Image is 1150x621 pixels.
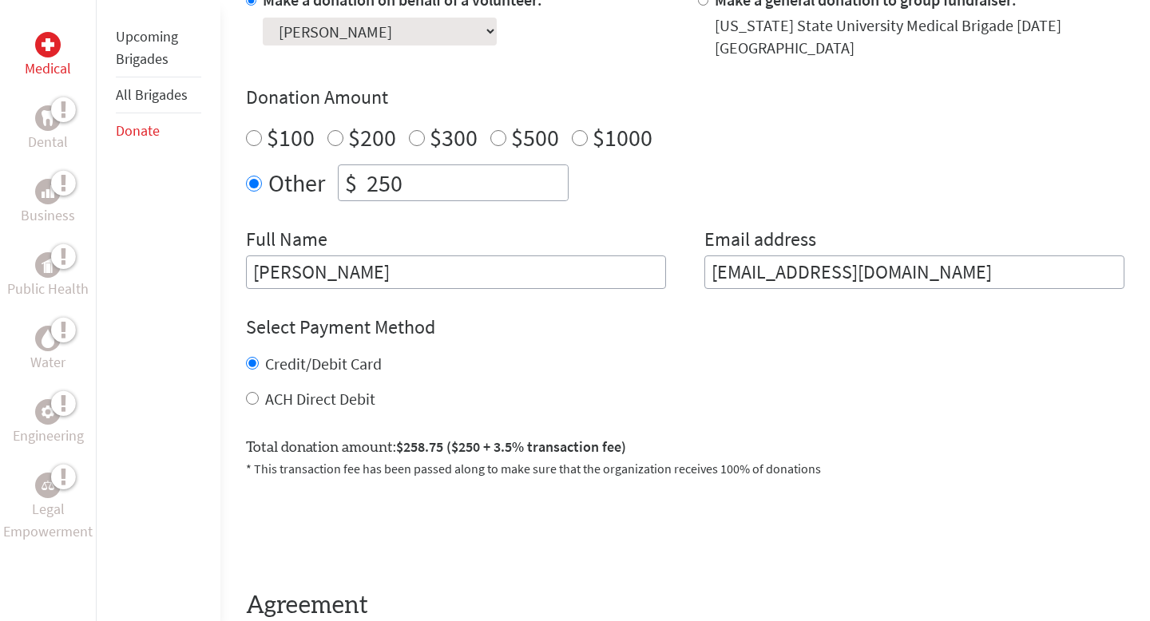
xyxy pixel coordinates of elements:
label: Credit/Debit Card [265,354,382,374]
p: Engineering [13,425,84,447]
label: $300 [430,122,478,152]
img: Engineering [42,405,54,418]
img: Medical [42,38,54,51]
input: Enter Full Name [246,255,666,289]
div: Dental [35,105,61,131]
div: Water [35,326,61,351]
a: Upcoming Brigades [116,27,178,68]
a: WaterWater [30,326,65,374]
label: $500 [511,122,559,152]
label: Full Name [246,227,327,255]
div: $ [339,165,363,200]
a: BusinessBusiness [21,179,75,227]
li: Upcoming Brigades [116,19,201,77]
p: Water [30,351,65,374]
p: Dental [28,131,68,153]
img: Legal Empowerment [42,481,54,490]
li: Donate [116,113,201,148]
div: Engineering [35,399,61,425]
a: Legal EmpowermentLegal Empowerment [3,473,93,543]
label: Total donation amount: [246,436,626,459]
div: Business [35,179,61,204]
input: Your Email [704,255,1124,289]
div: Medical [35,32,61,57]
img: Water [42,329,54,347]
input: Enter Amount [363,165,568,200]
a: MedicalMedical [25,32,71,80]
img: Public Health [42,257,54,273]
iframe: reCAPTCHA [246,497,489,560]
a: EngineeringEngineering [13,399,84,447]
span: $258.75 ($250 + 3.5% transaction fee) [396,437,626,456]
div: Public Health [35,252,61,278]
label: ACH Direct Debit [265,389,375,409]
li: All Brigades [116,77,201,113]
p: Legal Empowerment [3,498,93,543]
a: Donate [116,121,160,140]
img: Dental [42,110,54,125]
a: Public HealthPublic Health [7,252,89,300]
label: Other [268,164,325,201]
div: Legal Empowerment [35,473,61,498]
label: $200 [348,122,396,152]
p: Public Health [7,278,89,300]
label: $1000 [593,122,652,152]
h4: Select Payment Method [246,314,1124,340]
h4: Agreement [246,591,1124,620]
p: * This transaction fee has been passed along to make sure that the organization receives 100% of ... [246,459,1124,478]
img: Business [42,185,54,198]
p: Medical [25,57,71,80]
label: $100 [267,122,315,152]
h4: Donation Amount [246,85,1124,110]
div: [US_STATE] State University Medical Brigade [DATE] [GEOGRAPHIC_DATA] [715,14,1124,59]
p: Business [21,204,75,227]
a: DentalDental [28,105,68,153]
label: Email address [704,227,816,255]
a: All Brigades [116,85,188,104]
